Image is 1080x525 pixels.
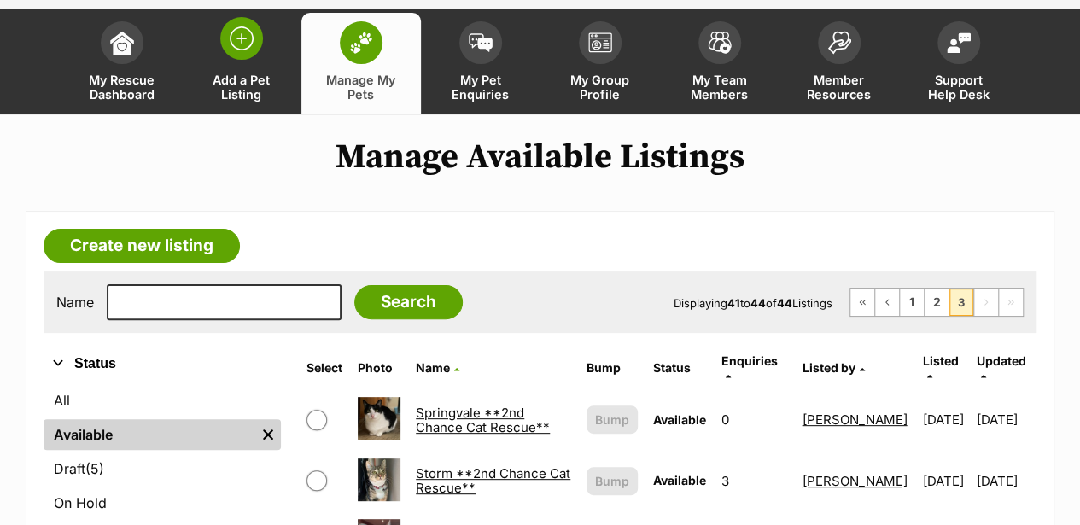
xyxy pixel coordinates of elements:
[899,13,1019,114] a: Support Help Desk
[587,467,638,495] button: Bump
[442,73,519,102] span: My Pet Enquiries
[708,32,732,54] img: team-members-icon-5396bd8760b3fe7c0b43da4ab00e1e3bb1a5d9ba89233759b79545d2d3fc5d0d.svg
[721,353,778,368] span: translation missing: en.admin.listings.index.attributes.enquiries
[646,347,713,388] th: Status
[727,296,740,310] strong: 41
[779,13,899,114] a: Member Resources
[562,73,639,102] span: My Group Profile
[358,397,400,440] img: Springvale **2nd Chance Cat Rescue**
[750,296,766,310] strong: 44
[255,419,281,450] a: Remove filter
[925,289,949,316] a: Page 2
[976,353,1025,382] a: Updated
[182,13,301,114] a: Add a Pet Listing
[416,465,570,496] a: Storm **2nd Chance Cat Rescue**
[674,296,832,310] span: Displaying to of Listings
[44,487,281,518] a: On Hold
[915,390,974,449] td: [DATE]
[715,452,794,510] td: 3
[44,453,281,484] a: Draft
[230,26,254,50] img: add-pet-listing-icon-0afa8454b4691262ce3f59096e99ab1cd57d4a30225e0717b998d2c9b9846f56.svg
[56,295,94,310] label: Name
[653,412,706,427] span: Available
[850,289,874,316] a: First page
[976,390,1035,449] td: [DATE]
[802,411,907,428] a: [PERSON_NAME]
[540,13,660,114] a: My Group Profile
[802,360,855,375] span: Listed by
[44,385,281,416] a: All
[827,31,851,54] img: member-resources-icon-8e73f808a243e03378d46382f2149f9095a855e16c252ad45f914b54edf8863c.svg
[777,296,792,310] strong: 44
[660,13,779,114] a: My Team Members
[351,347,407,388] th: Photo
[915,452,974,510] td: [DATE]
[349,32,373,54] img: manage-my-pets-icon-02211641906a0b7f246fdf0571729dbe1e7629f14944591b6c1af311fb30b64b.svg
[416,405,550,435] a: Springvale **2nd Chance Cat Rescue**
[922,353,958,368] span: Listed
[653,473,706,487] span: Available
[421,13,540,114] a: My Pet Enquiries
[920,73,997,102] span: Support Help Desk
[85,458,104,479] span: (5)
[900,289,924,316] a: Page 1
[801,73,878,102] span: Member Resources
[976,452,1035,510] td: [DATE]
[595,411,629,429] span: Bump
[300,347,349,388] th: Select
[203,73,280,102] span: Add a Pet Listing
[595,472,629,490] span: Bump
[580,347,645,388] th: Bump
[110,31,134,55] img: dashboard-icon-eb2f2d2d3e046f16d808141f083e7271f6b2e854fb5c12c21221c1fb7104beca.svg
[947,32,971,53] img: help-desk-icon-fdf02630f3aa405de69fd3d07c3f3aa587a6932b1a1747fa1d2bba05be0121f9.svg
[802,473,907,489] a: [PERSON_NAME]
[875,289,899,316] a: Previous page
[62,13,182,114] a: My Rescue Dashboard
[44,353,281,375] button: Status
[721,353,778,382] a: Enquiries
[922,353,958,382] a: Listed
[358,458,400,501] img: Storm **2nd Chance Cat Rescue**
[715,390,794,449] td: 0
[974,289,998,316] span: Next page
[354,285,463,319] input: Search
[323,73,400,102] span: Manage My Pets
[301,13,421,114] a: Manage My Pets
[44,229,240,263] a: Create new listing
[587,405,638,434] button: Bump
[469,33,493,52] img: pet-enquiries-icon-7e3ad2cf08bfb03b45e93fb7055b45f3efa6380592205ae92323e6603595dc1f.svg
[588,32,612,53] img: group-profile-icon-3fa3cf56718a62981997c0bc7e787c4b2cf8bcc04b72c1350f741eb67cf2f40e.svg
[849,288,1024,317] nav: Pagination
[976,353,1025,368] span: Updated
[999,289,1023,316] span: Last page
[681,73,758,102] span: My Team Members
[949,289,973,316] span: Page 3
[416,360,450,375] span: Name
[802,360,864,375] a: Listed by
[416,360,459,375] a: Name
[44,419,255,450] a: Available
[84,73,161,102] span: My Rescue Dashboard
